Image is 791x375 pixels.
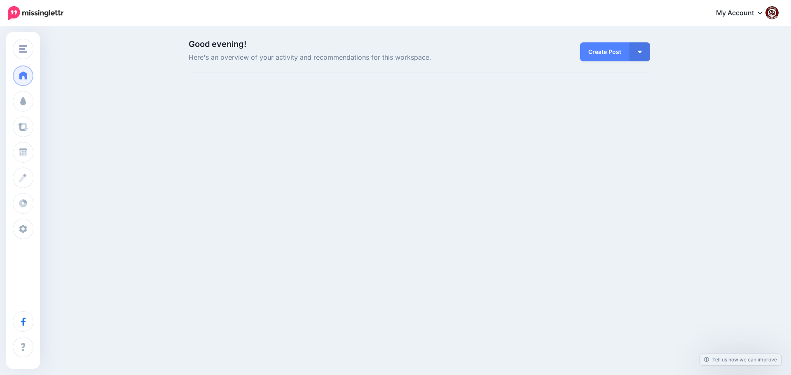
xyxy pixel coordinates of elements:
[700,354,781,365] a: Tell us how we can improve
[638,51,642,53] img: arrow-down-white.png
[8,6,63,20] img: Missinglettr
[189,39,246,49] span: Good evening!
[189,52,492,63] span: Here's an overview of your activity and recommendations for this workspace.
[19,45,27,53] img: menu.png
[580,42,630,61] a: Create Post
[708,3,779,23] a: My Account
